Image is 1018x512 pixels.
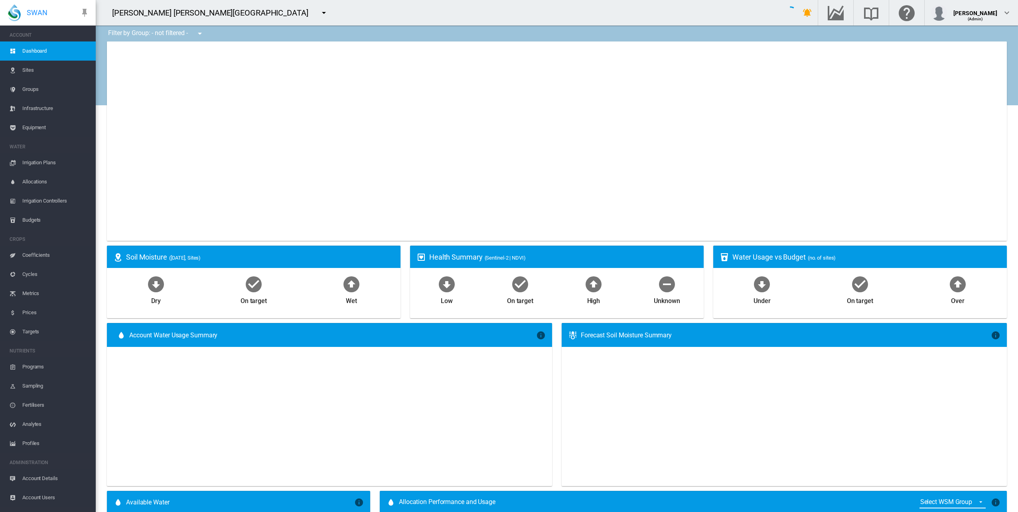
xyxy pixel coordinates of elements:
md-icon: Search the knowledge base [862,8,881,18]
md-icon: icon-arrow-up-bold-circle [948,274,967,293]
md-icon: icon-pin [80,8,89,18]
div: Wet [346,293,357,305]
span: (no. of sites) [808,255,836,261]
span: Profiles [22,434,89,453]
span: ADMINISTRATION [10,456,89,469]
div: On target [241,293,267,305]
div: Health Summary [429,252,697,262]
md-icon: icon-information [991,498,1000,507]
span: Budgets [22,211,89,230]
span: CROPS [10,233,89,246]
span: Programs [22,357,89,376]
span: Allocations [22,172,89,191]
span: Available Water [126,498,170,507]
md-icon: icon-water [116,331,126,340]
img: profile.jpg [931,5,947,21]
md-icon: icon-thermometer-lines [568,331,578,340]
md-icon: icon-checkbox-marked-circle [850,274,870,293]
span: (Sentinel-2 | NDVI) [485,255,526,261]
div: Water Usage vs Budget [732,252,1000,262]
md-icon: icon-water [386,498,396,507]
span: Sites [22,61,89,80]
span: Prices [22,303,89,322]
span: Groups [22,80,89,99]
md-icon: icon-heart-box-outline [416,252,426,262]
span: Account Users [22,488,89,507]
md-icon: icon-information [354,498,364,507]
span: Coefficients [22,246,89,265]
button: icon-menu-down [316,5,332,21]
span: Equipment [22,118,89,137]
md-icon: icon-minus-circle [657,274,677,293]
md-icon: icon-checkbox-marked-circle [511,274,530,293]
span: Metrics [22,284,89,303]
span: Targets [22,322,89,341]
div: Filter by Group: - not filtered - [102,26,210,41]
span: ACCOUNT [10,29,89,41]
span: NUTRIENTS [10,345,89,357]
span: Infrastructure [22,99,89,118]
img: SWAN-Landscape-Logo-Colour-drop.png [8,4,21,21]
div: Unknown [654,293,680,305]
md-icon: icon-arrow-up-bold-circle [342,274,361,293]
md-icon: icon-information [991,331,1000,340]
md-icon: icon-map-marker-radius [113,252,123,262]
span: Irrigation Plans [22,153,89,172]
md-icon: icon-information [536,331,546,340]
button: icon-bell-ring [799,5,815,21]
div: Forecast Soil Moisture Summary [581,331,991,340]
div: On target [507,293,533,305]
button: icon-menu-down [192,26,208,41]
md-icon: icon-bell-ring [803,8,812,18]
md-select: {{'ALLOCATION.SELECT_GROUP' | i18next}} [919,496,986,508]
md-icon: Go to the Data Hub [826,8,845,18]
md-icon: icon-water [113,498,123,507]
div: Soil Moisture [126,252,394,262]
div: High [587,293,600,305]
span: WATER [10,140,89,153]
span: Fertilisers [22,396,89,415]
div: Over [951,293,965,305]
md-icon: icon-cup-water [720,252,729,262]
span: Analytes [22,415,89,434]
md-icon: icon-checkbox-marked-circle [244,274,263,293]
md-icon: icon-menu-down [319,8,329,18]
md-icon: icon-arrow-up-bold-circle [584,274,603,293]
span: (Admin) [968,17,983,21]
div: [PERSON_NAME] [PERSON_NAME][GEOGRAPHIC_DATA] [112,7,316,18]
span: Account Details [22,469,89,488]
md-icon: icon-menu-down [195,29,205,38]
md-icon: icon-chevron-down [1002,8,1012,18]
span: Cycles [22,265,89,284]
div: [PERSON_NAME] [953,6,997,14]
md-icon: Click here for help [897,8,916,18]
md-icon: icon-arrow-down-bold-circle [752,274,771,293]
div: Under [754,293,771,305]
md-icon: icon-arrow-down-bold-circle [146,274,166,293]
span: SWAN [27,8,47,18]
div: Dry [151,293,161,305]
span: Sampling [22,376,89,396]
span: Dashboard [22,41,89,61]
div: On target [847,293,873,305]
div: Low [441,293,453,305]
span: Allocation Performance and Usage [399,498,495,507]
md-icon: icon-arrow-down-bold-circle [437,274,456,293]
span: Account Water Usage Summary [129,331,536,340]
span: ([DATE], Sites) [169,255,201,261]
span: Irrigation Controllers [22,191,89,211]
